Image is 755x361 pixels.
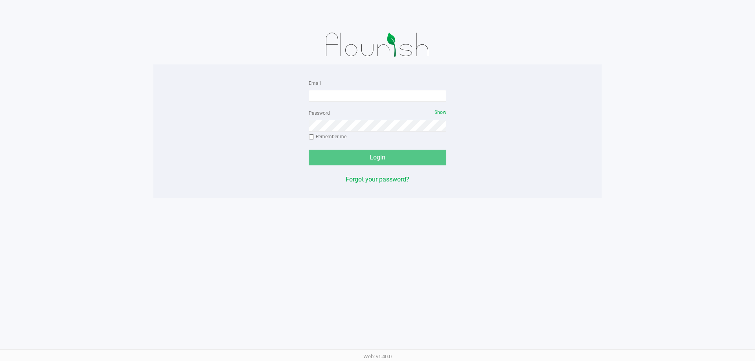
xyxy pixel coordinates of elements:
span: Web: v1.40.0 [363,354,392,359]
label: Remember me [309,133,346,140]
label: Password [309,110,330,117]
span: Show [435,110,446,115]
label: Email [309,80,321,87]
button: Forgot your password? [346,175,409,184]
input: Remember me [309,134,314,140]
